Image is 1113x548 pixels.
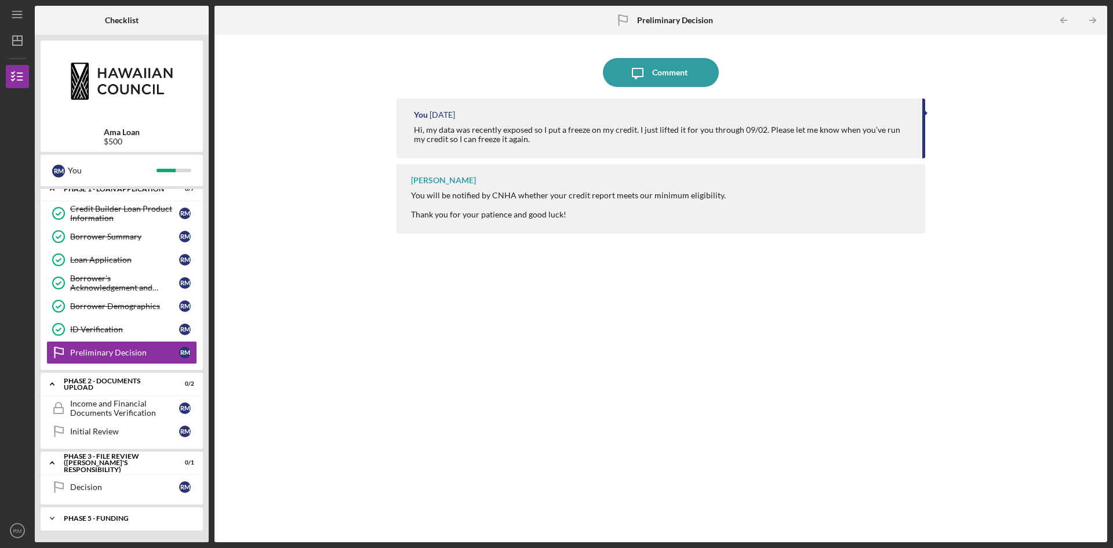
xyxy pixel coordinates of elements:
div: R M [179,347,191,358]
a: Credit Builder Loan Product InformationRM [46,202,197,225]
div: R M [52,165,65,177]
b: Ama Loan [104,128,140,137]
div: Comment [652,58,688,87]
a: Borrower DemographicsRM [46,295,197,318]
button: RM [6,519,29,542]
div: Borrower's Acknowledgement and Certification [70,274,179,292]
time: 2025-08-29 00:43 [430,110,455,119]
div: You [414,110,428,119]
a: Borrower's Acknowledgement and CertificationRM [46,271,197,295]
div: Thank you for your patience and good luck! [411,210,726,219]
div: Borrower Demographics [70,302,179,311]
a: Preliminary DecisionRM [46,341,197,364]
div: 0 / 1 [173,459,194,466]
div: You will be notified by CNHA whether your credit report meets our minimum eligibility. [411,191,726,200]
div: R M [179,208,191,219]
div: Loan Application [70,255,179,264]
div: 6 / 7 [173,186,194,193]
div: R M [179,231,191,242]
div: ID Verification [70,325,179,334]
div: Borrower Summary [70,232,179,241]
div: Income and Financial Documents Verification [70,399,179,418]
div: Phase 2 - DOCUMENTS UPLOAD [64,378,165,391]
img: Product logo [41,46,203,116]
div: R M [179,277,191,289]
div: Decision [70,482,179,492]
b: Checklist [105,16,139,25]
b: Preliminary Decision [637,16,713,25]
div: [PERSON_NAME] [411,176,476,185]
div: Preliminary Decision [70,348,179,357]
div: $500 [104,137,140,146]
div: Hi, my data was recently exposed so I put a freeze on my credit. I just lifted it for you through... [414,125,911,144]
div: Phase 5 - Funding [64,515,188,522]
div: R M [179,324,191,335]
div: Credit Builder Loan Product Information [70,204,179,223]
a: Loan ApplicationRM [46,248,197,271]
a: Borrower SummaryRM [46,225,197,248]
div: R M [179,254,191,266]
div: You [68,161,157,180]
div: Initial Review [70,427,179,436]
div: Phase 1 - Loan Application [64,186,165,193]
div: PHASE 3 - FILE REVIEW ([PERSON_NAME]'s Responsibility) [64,453,165,473]
div: R M [179,426,191,437]
a: DecisionRM [46,476,197,499]
div: 0 / 2 [173,380,194,387]
div: R M [179,300,191,312]
button: Comment [603,58,719,87]
div: R M [179,481,191,493]
a: Initial ReviewRM [46,420,197,443]
a: Income and Financial Documents VerificationRM [46,397,197,420]
text: RM [13,528,22,534]
div: R M [179,402,191,414]
a: ID VerificationRM [46,318,197,341]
